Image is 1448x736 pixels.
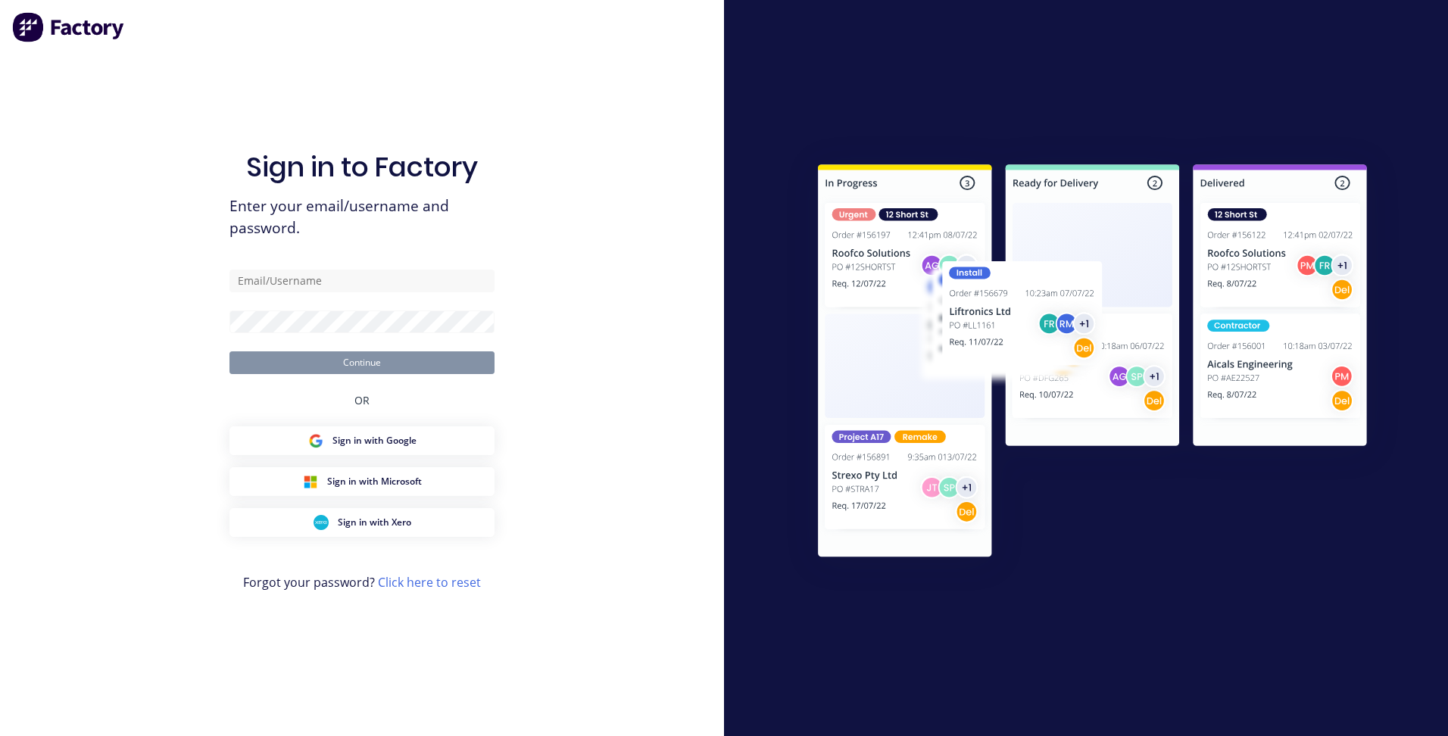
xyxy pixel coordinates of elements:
img: Xero Sign in [314,515,329,530]
img: Google Sign in [308,433,323,448]
button: Continue [229,351,495,374]
a: Click here to reset [378,574,481,591]
h1: Sign in to Factory [246,151,478,183]
span: Forgot your password? [243,573,481,591]
img: Sign in [785,134,1400,593]
span: Sign in with Xero [338,516,411,529]
div: OR [354,374,370,426]
input: Email/Username [229,270,495,292]
img: Factory [12,12,126,42]
button: Microsoft Sign inSign in with Microsoft [229,467,495,496]
img: Microsoft Sign in [303,474,318,489]
span: Enter your email/username and password. [229,195,495,239]
button: Google Sign inSign in with Google [229,426,495,455]
button: Xero Sign inSign in with Xero [229,508,495,537]
span: Sign in with Google [332,434,417,448]
span: Sign in with Microsoft [327,475,422,488]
